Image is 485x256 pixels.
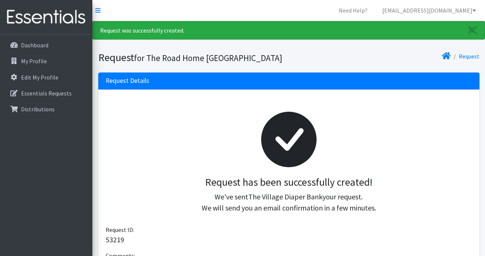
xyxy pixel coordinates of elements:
[21,105,55,113] p: Distributions
[21,57,47,65] p: My Profile
[106,234,472,245] p: 53219
[112,191,466,213] p: We've sent your request. We will send you an email confirmation in a few minutes.
[376,3,482,18] a: [EMAIL_ADDRESS][DOMAIN_NAME]
[134,53,282,63] small: for The Road Home [GEOGRAPHIC_DATA]
[248,192,322,201] span: The Village Diaper Bank
[3,38,89,53] a: Dashboard
[3,54,89,68] a: My Profile
[112,176,466,189] h3: Request has been successfully created!
[459,53,479,60] a: Request
[98,51,286,64] h1: Request
[3,5,89,30] img: HumanEssentials
[3,86,89,101] a: Essentials Requests
[106,77,149,85] h3: Request Details
[333,3,373,18] a: Need Help?
[21,74,58,81] p: Edit My Profile
[461,21,485,39] a: Close
[21,90,72,97] p: Essentials Requests
[106,226,134,233] span: Request ID:
[21,41,48,49] p: Dashboard
[92,21,485,40] div: Request was successfully created.
[3,70,89,85] a: Edit My Profile
[3,102,89,117] a: Distributions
